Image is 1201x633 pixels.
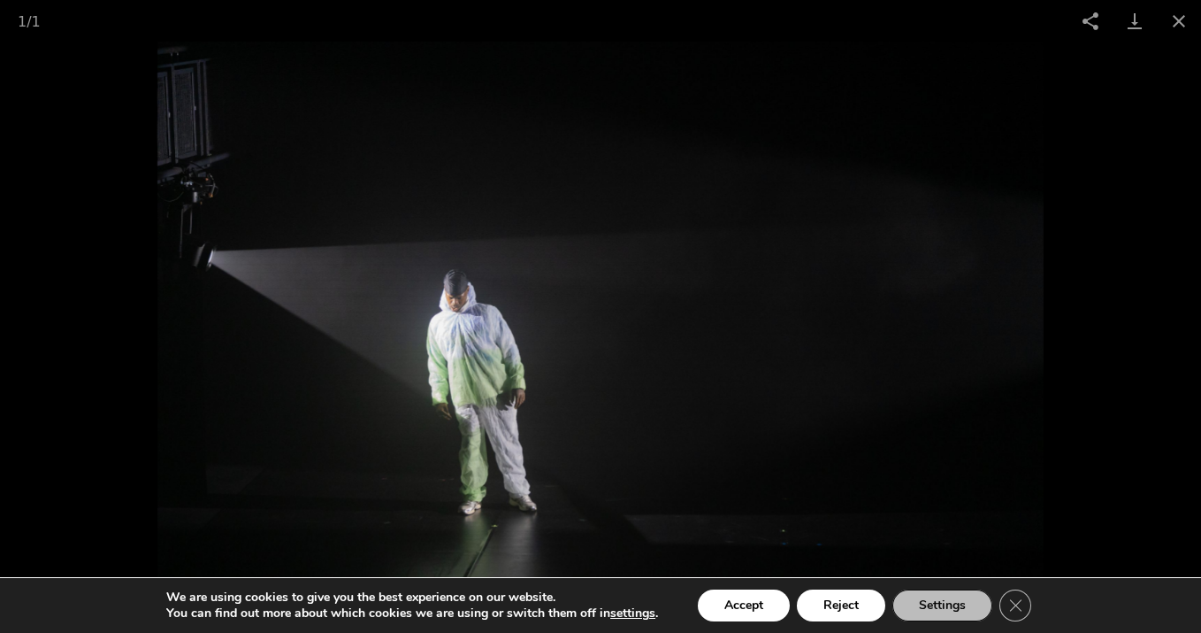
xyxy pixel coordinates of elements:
p: You can find out more about which cookies we are using or switch them off in . [166,606,658,621]
button: Accept [698,590,790,621]
p: We are using cookies to give you the best experience on our website. [166,590,658,606]
img: Copie-de-_DAV6879-7Starr-Vzn-1-scaled.jpg [157,42,1044,633]
button: settings [610,606,655,621]
span: 1 [18,13,27,30]
span: 1 [32,13,41,30]
button: Close GDPR Cookie Banner [999,590,1031,621]
button: Settings [892,590,992,621]
button: Reject [797,590,885,621]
